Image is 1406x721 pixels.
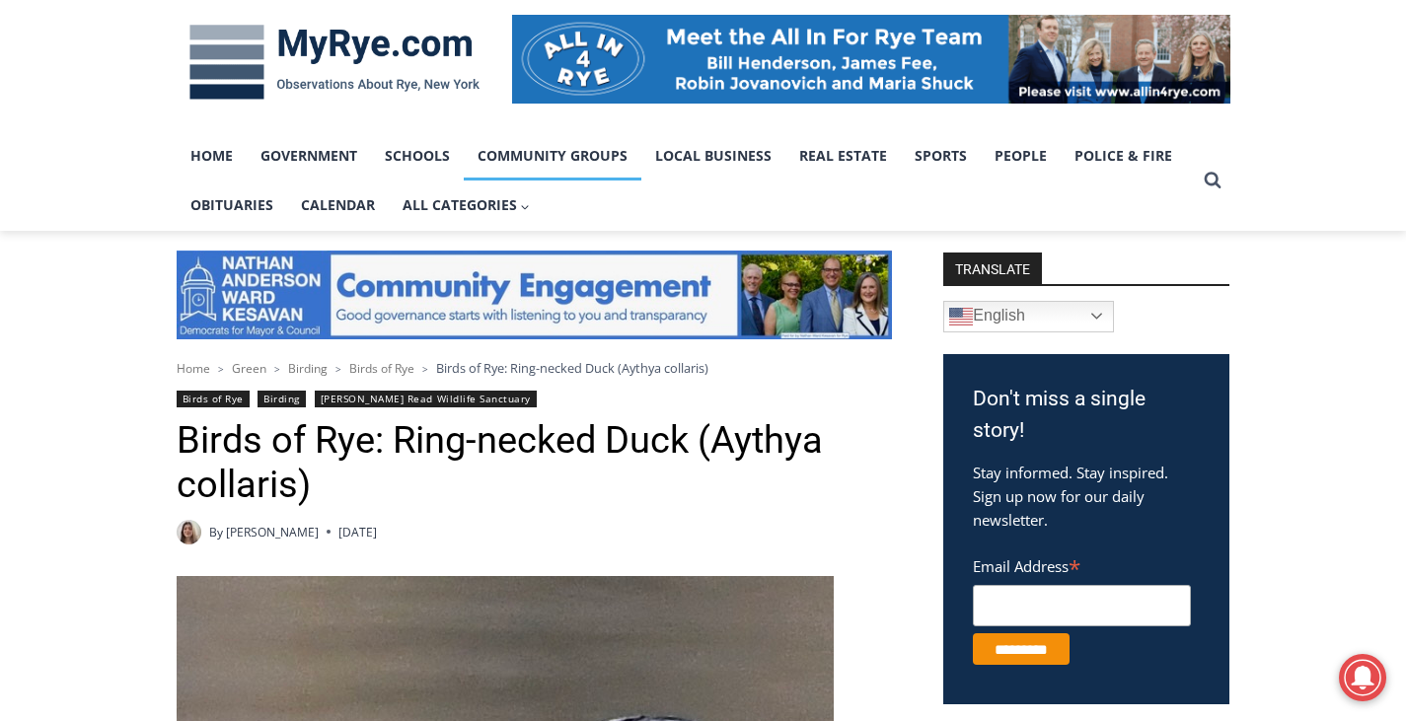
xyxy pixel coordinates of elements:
a: Schools [371,131,464,180]
button: Child menu of All Categories [389,180,545,230]
h4: [PERSON_NAME] Read Sanctuary Fall Fest: [DATE] [16,198,253,244]
div: Two by Two Animal Haven & The Nature Company: The Wild World of Animals [206,55,275,181]
a: Real Estate [785,131,901,180]
span: > [218,362,224,376]
img: MyRye.com [177,11,492,113]
a: [PERSON_NAME] [226,524,319,541]
a: Author image [177,520,201,544]
a: Local Business [641,131,785,180]
span: By [209,523,223,541]
a: Home [177,131,247,180]
img: All in for Rye [512,15,1230,104]
a: Birds of Rye [349,360,414,377]
h1: Birds of Rye: Ring-necked Duck (Aythya collaris) [177,418,892,508]
a: Government [247,131,371,180]
h3: Don't miss a single story! [973,384,1200,446]
div: 6 [206,186,215,206]
a: English [943,301,1114,332]
img: en [949,305,973,328]
a: Green [232,360,266,377]
a: Sports [901,131,981,180]
a: Calendar [287,180,389,230]
span: > [335,362,341,376]
span: Intern @ [DOMAIN_NAME] [516,196,915,241]
a: Community Groups [464,131,641,180]
span: > [422,362,428,376]
div: / [220,186,225,206]
span: > [274,362,280,376]
a: [PERSON_NAME] Read Sanctuary Fall Fest: [DATE] [1,196,285,246]
a: Police & Fire [1061,131,1186,180]
div: Apply Now <> summer and RHS senior internships available [498,1,932,191]
a: Birds of Rye [177,391,250,407]
nav: Breadcrumbs [177,358,892,378]
a: [PERSON_NAME] Read Wildlife Sanctuary [315,391,537,407]
a: Intern @ [DOMAIN_NAME] [475,191,956,246]
time: [DATE] [338,523,377,541]
button: View Search Form [1195,163,1230,198]
div: 6 [230,186,239,206]
a: People [981,131,1061,180]
span: Birds of Rye: Ring-necked Duck (Aythya collaris) [436,359,708,377]
a: Birding [258,391,306,407]
a: Home [177,360,210,377]
a: Obituaries [177,180,287,230]
img: (PHOTO: MyRye.com intern Amélie Coghlan, 2025. Contributed.) [177,520,201,544]
label: Email Address [973,546,1191,582]
p: Stay informed. Stay inspired. Sign up now for our daily newsletter. [973,461,1200,532]
strong: TRANSLATE [943,252,1042,284]
nav: Primary Navigation [177,131,1195,231]
a: Birding [288,360,328,377]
